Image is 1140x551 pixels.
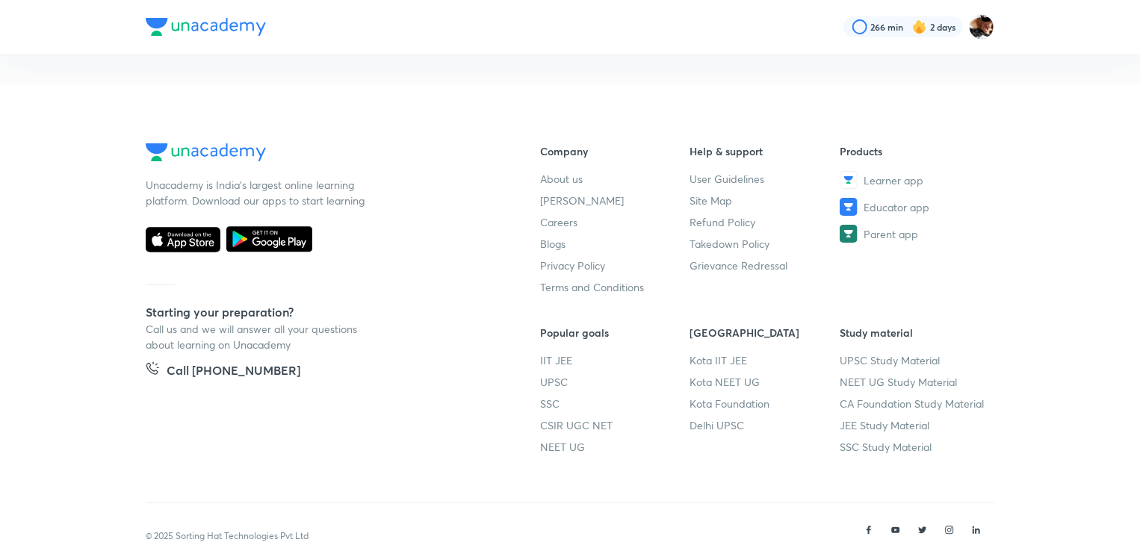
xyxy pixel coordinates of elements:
a: Learner app [840,171,990,189]
h6: Help & support [690,143,840,159]
span: Careers [540,214,577,230]
a: Terms and Conditions [540,279,690,295]
h6: Popular goals [540,325,690,340]
img: Company Logo [146,18,266,36]
h6: Company [540,143,690,159]
a: Blogs [540,236,690,252]
h6: Study material [840,325,990,340]
p: Unacademy is India’s largest online learning platform. Download our apps to start learning [146,177,370,208]
a: About us [540,171,690,187]
a: Call [PHONE_NUMBER] [146,361,300,382]
a: NEET UG Study Material [840,374,990,390]
p: Call us and we will answer all your questions about learning on Unacademy [146,321,370,352]
img: Shatasree das [969,14,994,40]
a: Parent app [840,225,990,243]
h6: Products [840,143,990,159]
h6: [GEOGRAPHIC_DATA] [690,325,840,340]
a: UPSC [540,374,690,390]
img: Parent app [840,225,858,243]
img: Educator app [840,198,858,216]
span: Learner app [864,172,923,188]
a: Delhi UPSC [690,417,840,433]
a: Kota NEET UG [690,374,840,390]
a: CA Foundation Study Material [840,396,990,411]
img: streak [912,19,927,34]
a: Company Logo [146,143,492,165]
a: Takedown Policy [690,236,840,252]
a: Careers [540,214,690,230]
a: Refund Policy [690,214,840,230]
a: Privacy Policy [540,258,690,273]
a: Educator app [840,198,990,216]
a: UPSC Study Material [840,352,990,368]
a: Kota Foundation [690,396,840,411]
span: Educator app [864,199,929,215]
a: [PERSON_NAME] [540,193,690,208]
a: SSC Study Material [840,439,990,455]
a: Site Map [690,193,840,208]
p: © 2025 Sorting Hat Technologies Pvt Ltd [146,529,309,543]
a: User Guidelines [690,171,840,187]
h5: Call [PHONE_NUMBER] [167,361,300,382]
a: JEE Study Material [840,417,990,433]
a: SSC [540,396,690,411]
a: IIT JEE [540,352,690,368]
span: Parent app [864,226,918,242]
img: Learner app [840,171,858,189]
h5: Starting your preparation? [146,303,492,321]
img: Company Logo [146,143,266,161]
a: NEET UG [540,439,690,455]
a: Grievance Redressal [690,258,840,273]
a: CSIR UGC NET [540,417,690,433]
a: Kota IIT JEE [690,352,840,368]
